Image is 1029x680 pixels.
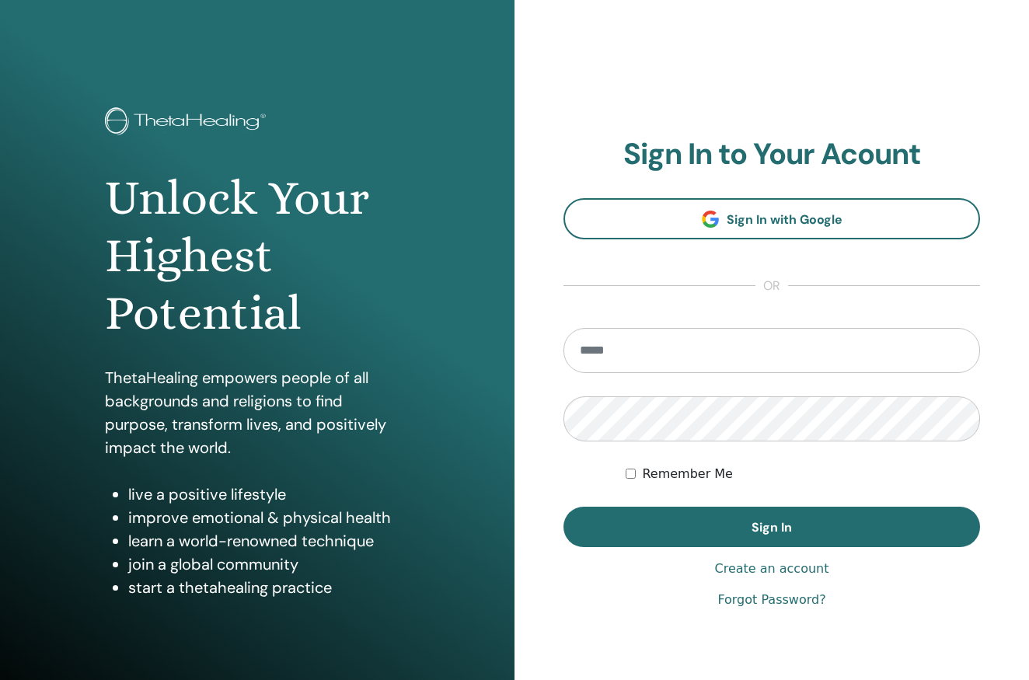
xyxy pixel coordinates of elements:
div: Keep me authenticated indefinitely or until I manually logout [626,465,980,483]
li: improve emotional & physical health [128,506,409,529]
li: start a thetahealing practice [128,576,409,599]
h1: Unlock Your Highest Potential [105,169,409,343]
a: Forgot Password? [717,591,825,609]
li: join a global community [128,553,409,576]
li: live a positive lifestyle [128,483,409,506]
label: Remember Me [642,465,733,483]
a: Create an account [714,560,828,578]
span: Sign In with Google [727,211,842,228]
h2: Sign In to Your Acount [563,137,980,173]
p: ThetaHealing empowers people of all backgrounds and religions to find purpose, transform lives, a... [105,366,409,459]
span: or [755,277,788,295]
a: Sign In with Google [563,198,980,239]
li: learn a world-renowned technique [128,529,409,553]
button: Sign In [563,507,980,547]
span: Sign In [752,519,792,535]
